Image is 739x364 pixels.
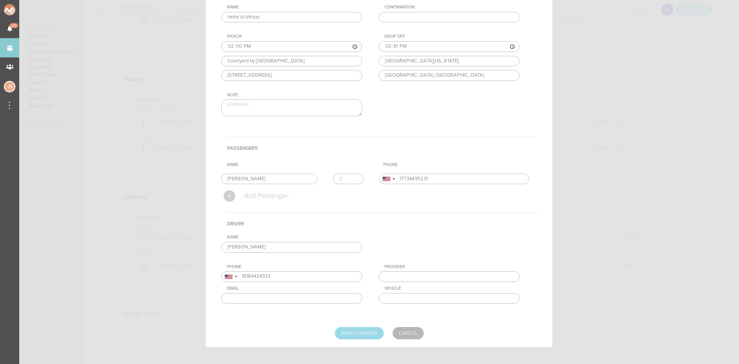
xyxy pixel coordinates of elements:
[393,327,424,339] a: Cancel
[227,5,362,10] div: Name
[380,159,537,171] th: Phone
[379,174,529,185] input: Phone
[222,272,239,282] div: United States: +1
[4,81,15,92] div: Jessica Smith
[227,34,362,39] div: Pickup
[224,159,380,171] th: Name
[380,174,397,184] div: United States: +1
[227,286,362,291] div: Email
[227,137,537,159] h4: Passengers
[385,286,520,291] div: Vehicle
[224,194,288,198] a: Add Passenger
[4,4,47,15] img: NOMAD
[227,213,537,235] h4: Driver
[385,34,520,39] div: Drop Off
[243,192,288,200] p: Add Passenger
[221,271,362,282] input: (201) 555-0123
[221,70,362,81] input: Address
[221,12,362,23] input: e.g. Airport to Hotel (Optional)
[10,23,18,28] span: 20
[227,264,362,270] div: Phone
[385,264,520,270] div: Provider
[379,70,520,81] input: Address
[385,5,520,10] div: Confirmation
[379,56,520,67] input: Location Name
[227,235,362,240] div: Name
[227,92,362,98] div: Note
[333,174,364,185] input: 0
[221,41,362,52] input: ––:–– ––
[221,56,362,67] input: Location Name
[379,41,520,52] input: ––:–– ––
[335,327,384,339] input: Save Changes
